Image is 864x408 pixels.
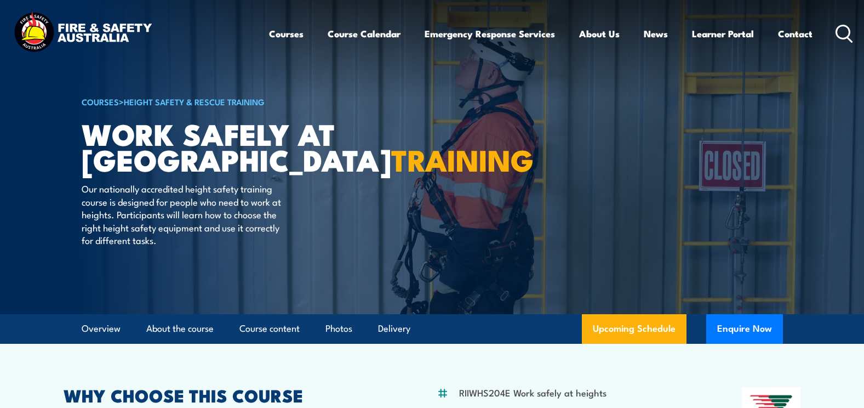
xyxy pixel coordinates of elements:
a: Course content [239,314,300,343]
a: Emergency Response Services [425,19,555,48]
a: Overview [82,314,121,343]
strong: TRAINING [391,136,534,182]
li: RIIWHS204E Work safely at heights [459,386,606,399]
a: COURSES [82,95,119,107]
button: Enquire Now [706,314,783,344]
a: Contact [778,19,812,48]
a: Delivery [378,314,410,343]
a: Height Safety & Rescue Training [124,95,265,107]
a: Photos [325,314,352,343]
p: Our nationally accredited height safety training course is designed for people who need to work a... [82,182,282,246]
a: About the course [146,314,214,343]
h1: Work Safely at [GEOGRAPHIC_DATA] [82,121,352,172]
a: News [644,19,668,48]
a: Learner Portal [692,19,754,48]
h2: WHY CHOOSE THIS COURSE [64,387,384,403]
h6: > [82,95,352,108]
a: About Us [579,19,620,48]
a: Courses [269,19,304,48]
a: Course Calendar [328,19,400,48]
a: Upcoming Schedule [582,314,686,344]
